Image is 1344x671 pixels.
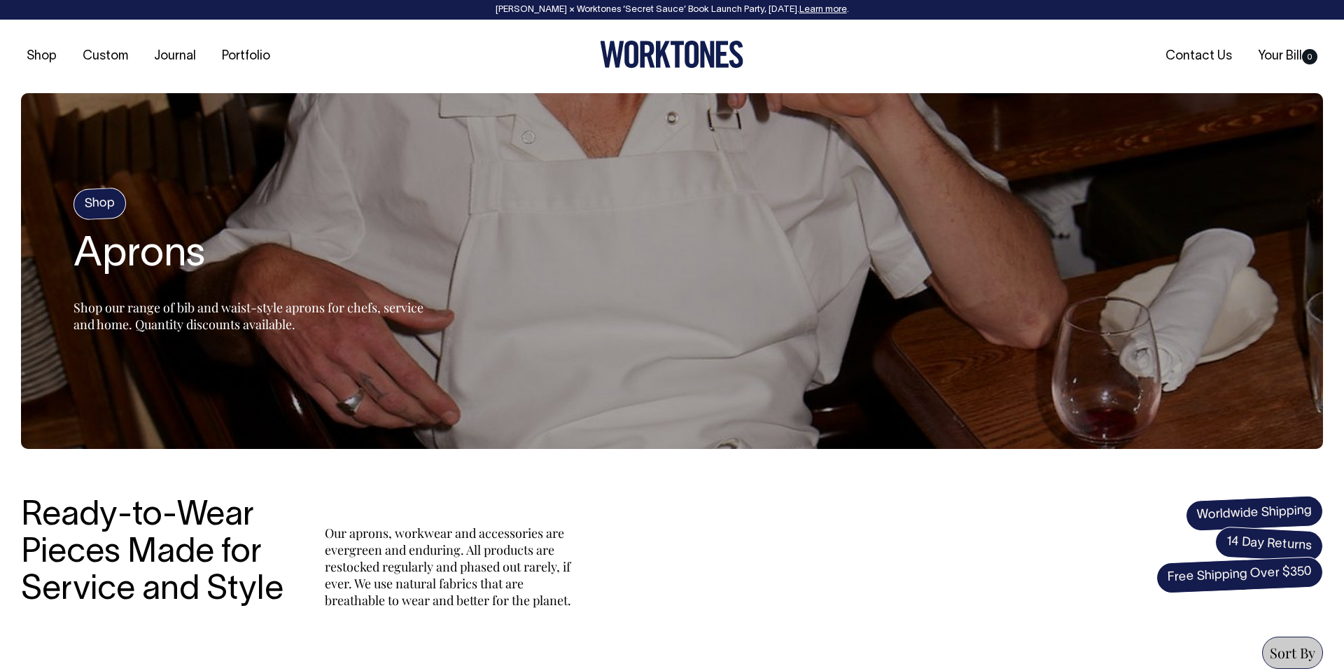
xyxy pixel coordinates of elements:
span: Sort By [1270,643,1315,662]
span: Free Shipping Over $350 [1156,556,1324,594]
span: Shop our range of bib and waist-style aprons for chefs, service and home. Quantity discounts avai... [73,299,423,333]
a: Learn more [799,6,847,14]
a: Shop [21,45,62,68]
a: Portfolio [216,45,276,68]
a: Your Bill0 [1252,45,1323,68]
p: Our aprons, workwear and accessories are evergreen and enduring. All products are restocked regul... [325,525,577,609]
a: Journal [148,45,202,68]
span: 0 [1302,49,1317,64]
h3: Ready-to-Wear Pieces Made for Service and Style [21,498,294,609]
span: Worldwide Shipping [1185,495,1324,532]
h4: Shop [73,188,127,221]
div: [PERSON_NAME] × Worktones ‘Secret Sauce’ Book Launch Party, [DATE]. . [14,5,1330,15]
a: Contact Us [1160,45,1238,68]
span: 14 Day Returns [1214,526,1324,562]
a: Custom [77,45,134,68]
h1: Aprons [73,233,423,278]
